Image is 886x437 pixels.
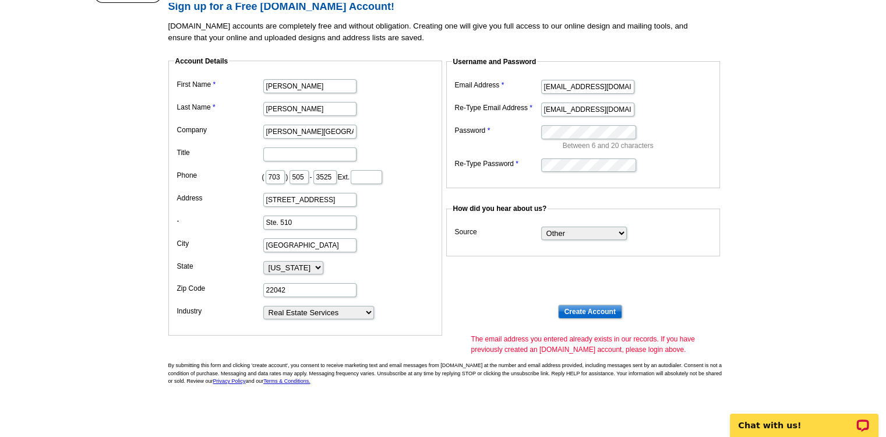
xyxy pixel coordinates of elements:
label: Re-Type Email Address [455,103,540,113]
h2: Sign up for a Free [DOMAIN_NAME] Account! [168,1,728,13]
input: Create Account [558,305,622,319]
label: Re-Type Password [455,158,540,169]
label: City [177,238,262,249]
label: Industry [177,306,262,316]
label: Password [455,125,540,136]
label: Zip Code [177,283,262,294]
label: Source [455,227,540,237]
span: The email address you entered already exists in our records. If you have previously created an [D... [471,334,728,355]
legend: How did you hear about us? [452,203,548,214]
dd: ( ) - Ext. [174,167,436,185]
p: Between 6 and 20 characters [563,140,714,151]
label: First Name [177,79,262,90]
a: Terms & Conditions. [263,378,310,384]
label: - [177,216,262,226]
label: Last Name [177,102,262,112]
label: Company [177,125,262,135]
iframe: LiveChat chat widget [722,400,886,437]
label: State [177,261,262,272]
p: By submitting this form and clicking 'create account', you consent to receive marketing text and ... [168,362,728,386]
p: [DOMAIN_NAME] accounts are completely free and without obligation. Creating one will give you ful... [168,20,728,44]
legend: Account Details [174,56,230,66]
label: Title [177,147,262,158]
legend: Username and Password [452,57,538,67]
label: Phone [177,170,262,181]
a: Privacy Policy [213,378,246,384]
label: Email Address [455,80,540,90]
label: Address [177,193,262,203]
